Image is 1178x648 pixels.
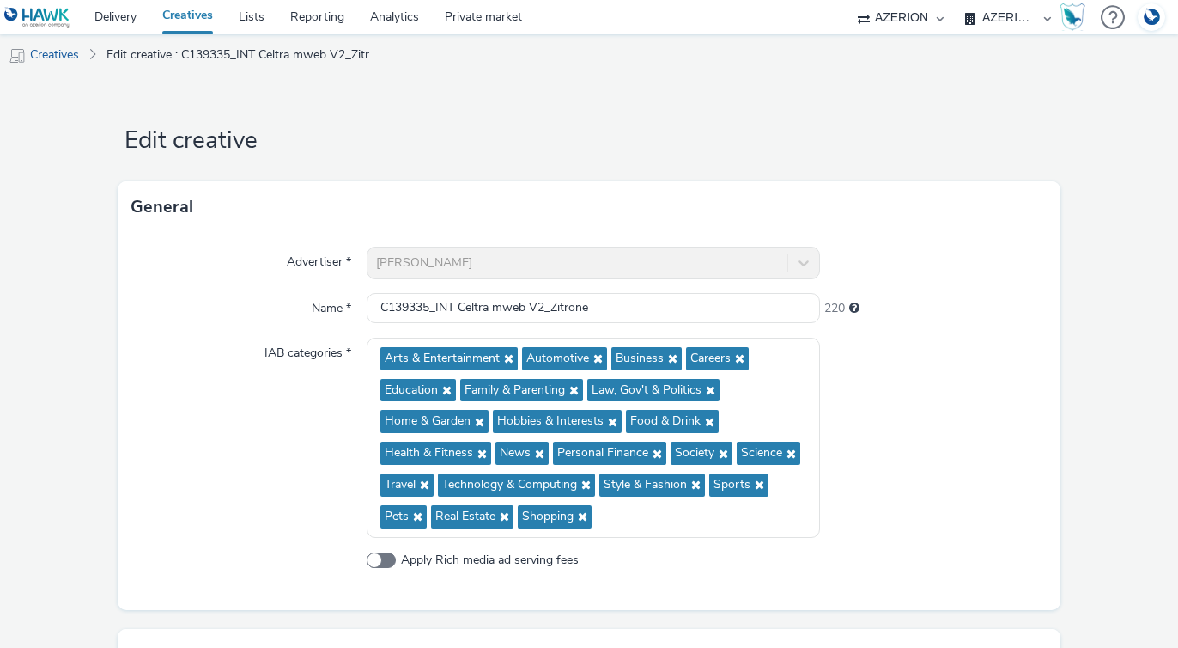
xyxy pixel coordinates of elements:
[442,478,577,492] span: Technology & Computing
[741,446,782,461] span: Science
[4,7,70,28] img: undefined Logo
[435,510,495,524] span: Real Estate
[385,510,409,524] span: Pets
[258,338,358,362] label: IAB categories *
[385,478,416,492] span: Travel
[385,414,471,429] span: Home & Garden
[305,293,358,317] label: Name *
[98,34,392,76] a: Edit creative : C139335_INT Celtra mweb V2_Zitrone
[1060,3,1085,31] img: Hawk Academy
[500,446,531,461] span: News
[604,478,687,492] span: Style & Fashion
[401,552,579,569] span: Apply Rich media ad serving fees
[9,47,26,64] img: mobile
[526,352,589,366] span: Automotive
[522,510,574,524] span: Shopping
[1139,3,1164,32] img: Account DE
[824,300,845,317] span: 220
[280,247,358,271] label: Advertiser *
[385,352,500,366] span: Arts & Entertainment
[616,352,664,366] span: Business
[557,446,648,461] span: Personal Finance
[118,125,1060,157] h1: Edit creative
[690,352,731,366] span: Careers
[849,300,859,317] div: Maximum 255 characters
[497,414,604,429] span: Hobbies & Interests
[385,446,473,461] span: Health & Fitness
[385,383,438,398] span: Education
[367,293,820,323] input: Name
[630,414,701,429] span: Food & Drink
[465,383,565,398] span: Family & Parenting
[131,194,193,220] h3: General
[675,446,714,461] span: Society
[713,478,750,492] span: Sports
[1060,3,1092,31] a: Hawk Academy
[592,383,701,398] span: Law, Gov't & Politics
